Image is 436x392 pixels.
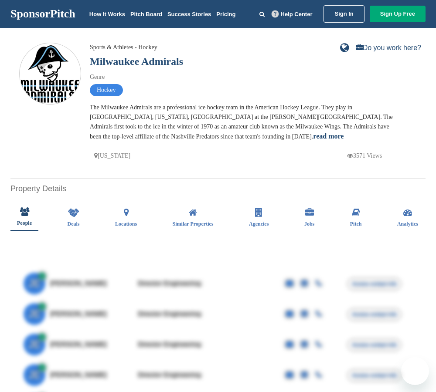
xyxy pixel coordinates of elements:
div: The Milwaukee Admirals are a professional ice hockey team in the American Hockey League. They pla... [90,103,395,142]
a: Sign In [324,5,364,23]
a: Sign Up Free [370,6,426,22]
span: Analytics [397,221,418,226]
span: Locations [115,221,137,226]
a: JE [PERSON_NAME] Director Engineering Access contact info [24,329,412,360]
a: read more [313,132,344,140]
div: Genre [90,72,395,82]
iframe: Button to launch messaging window [401,357,429,385]
p: [US_STATE] [94,150,130,161]
span: People [17,220,32,226]
div: Director Engineering [137,311,268,318]
span: JE [24,303,45,325]
div: Sports & Athletes - Hockey [90,43,157,52]
span: Jobs [304,221,314,226]
img: Sponsorpitch & Milwaukee Admirals [20,44,81,105]
span: JE [24,334,45,355]
a: JE [PERSON_NAME] Director Engineering Access contact info [24,299,412,329]
a: Do you work here? [356,44,421,51]
span: Similar Properties [173,221,214,226]
a: Milwaukee Admirals [90,56,183,67]
span: Hockey [90,84,123,96]
span: Access contact info [347,338,402,351]
span: Access contact info [347,277,402,291]
span: Pitch [350,221,362,226]
a: How It Works [89,11,125,17]
div: Director Engineering [137,372,268,378]
span: Agencies [249,221,269,226]
span: Access contact info [347,369,402,382]
div: Director Engineering [137,280,268,287]
a: Pitch Board [130,11,162,17]
span: JE [24,273,45,294]
h2: Property Details [10,183,426,195]
span: [PERSON_NAME] [50,341,107,348]
a: Pricing [216,11,235,17]
p: 3571 Views [347,150,382,161]
a: JE [PERSON_NAME] Director Engineering Access contact info [24,360,412,390]
span: [PERSON_NAME] [50,311,107,318]
span: [PERSON_NAME] [50,372,107,378]
span: Access contact info [347,308,402,321]
div: Director Engineering [137,341,268,348]
a: SponsorPitch [10,8,75,20]
a: Help Center [270,9,314,19]
span: JE [24,364,45,386]
span: [PERSON_NAME] [50,280,107,287]
a: JE [PERSON_NAME] Director Engineering Access contact info [24,268,412,299]
a: Success Stories [167,11,211,17]
span: Deals [68,221,80,226]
